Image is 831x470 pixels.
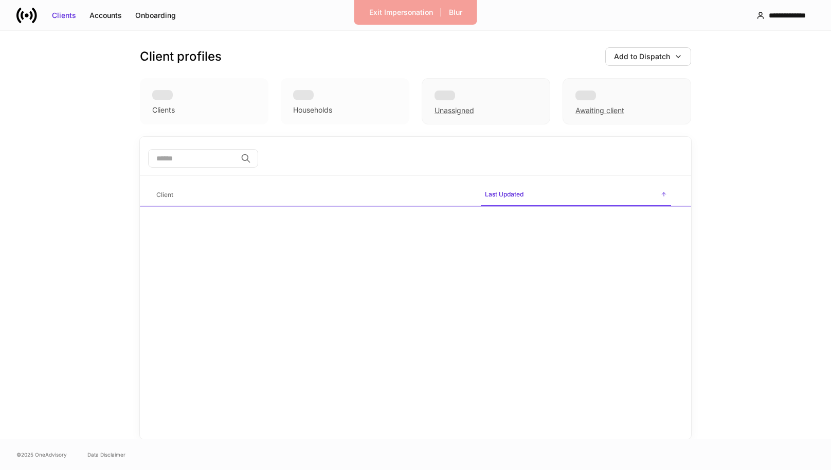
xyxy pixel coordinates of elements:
div: Exit Impersonation [369,7,433,17]
span: Last Updated [481,184,671,206]
div: Unassigned [435,105,474,116]
div: Households [293,105,332,115]
button: Onboarding [129,7,183,24]
div: Awaiting client [575,105,624,116]
a: Data Disclaimer [87,450,125,459]
button: Clients [45,7,83,24]
span: Client [152,185,473,206]
div: Unassigned [422,78,550,124]
div: Add to Dispatch [614,51,670,62]
button: Accounts [83,7,129,24]
span: © 2025 OneAdvisory [16,450,67,459]
div: Clients [152,105,175,115]
div: Accounts [89,10,122,21]
div: Awaiting client [563,78,691,124]
h3: Client profiles [140,48,222,65]
button: Add to Dispatch [605,47,691,66]
div: Clients [52,10,76,21]
h6: Client [156,190,173,200]
div: Onboarding [135,10,176,21]
button: Exit Impersonation [363,4,440,21]
h6: Last Updated [485,189,523,199]
button: Blur [442,4,469,21]
div: Blur [449,7,462,17]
